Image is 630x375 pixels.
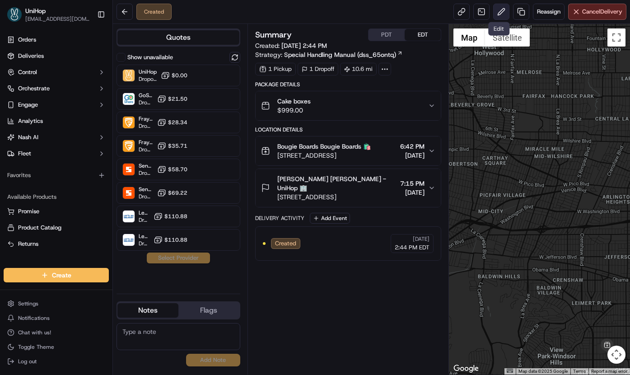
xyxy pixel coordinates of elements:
[4,190,109,204] div: Available Products
[31,95,114,103] div: We're available if you need us!
[255,81,442,88] div: Package Details
[277,106,311,115] span: $999.00
[25,6,46,15] span: UniHop
[277,142,371,151] span: Bougie Boards Bougie Boards 🛍️
[518,369,568,374] span: Map data ©2025 Google
[4,49,109,63] a: Deliveries
[117,30,239,45] button: Quotes
[310,213,350,224] button: Add Event
[139,122,154,130] span: Dropoff ETA -
[18,117,43,125] span: Analytics
[451,363,481,375] a: Open this area in Google Maps (opens a new window)
[7,207,105,216] a: Promise
[161,71,187,80] button: $0.00
[256,91,441,120] button: Cake boxes$999.00
[4,297,109,310] button: Settings
[157,141,187,150] button: $35.71
[255,50,403,59] div: Strategy:
[4,355,109,368] button: Log out
[255,63,296,75] div: 1 Pickup
[85,131,145,140] span: API Documentation
[139,233,150,240] span: Let's Do Delivery (UniHop)
[164,213,187,220] span: $110.88
[172,72,187,79] span: $0.00
[123,93,135,105] img: GoShare (UniHop)
[284,50,396,59] span: Special Handling Manual (dss_65ontq)
[255,215,304,222] div: Delivery Activity
[123,211,135,222] img: Let's Do Delivery
[139,169,154,177] span: Dropoff ETA 1 hour
[607,346,625,364] button: Map camera controls
[164,236,187,244] span: $110.88
[157,165,187,174] button: $58.70
[4,4,93,25] button: UniHopUniHop[EMAIL_ADDRESS][DOMAIN_NAME]
[168,189,187,197] span: $69.22
[18,300,38,307] span: Settings
[31,86,148,95] div: Start new chat
[139,146,154,153] span: Dropoff ETA -
[488,22,509,36] div: Edit
[90,153,109,160] span: Pylon
[18,358,37,365] span: Log out
[139,99,154,106] span: Dropoff ETA -
[256,169,441,207] button: [PERSON_NAME] [PERSON_NAME] - UniHop 🏢[STREET_ADDRESS]7:15 PM[DATE]
[18,131,69,140] span: Knowledge Base
[4,65,109,80] button: Control
[178,303,239,318] button: Flags
[453,28,485,47] button: Show street map
[7,224,105,232] a: Product Catalog
[139,75,157,83] span: Dropoff ETA -
[451,363,481,375] img: Google
[275,239,296,248] span: Created
[7,240,105,248] a: Returns
[9,132,16,139] div: 📗
[4,237,109,251] button: Returns
[400,142,425,151] span: 6:42 PM
[139,68,157,75] span: UniHop
[25,15,90,23] span: [EMAIL_ADDRESS][DOMAIN_NAME]
[4,220,109,235] button: Product Catalog
[139,193,154,200] span: Dropoff ETA 1 hour
[255,126,442,133] div: Location Details
[4,168,109,183] div: Favorites
[18,240,38,248] span: Returns
[400,151,425,160] span: [DATE]
[168,119,187,126] span: $28.34
[284,50,403,59] a: Special Handling Manual (dss_65ontq)
[568,4,626,20] button: CancelDelivery
[168,166,187,173] span: $58.70
[4,114,109,128] a: Analytics
[413,235,429,243] span: [DATE]
[400,179,425,188] span: 7:15 PM
[277,174,397,192] span: [PERSON_NAME] [PERSON_NAME] - UniHop 🏢
[139,162,154,169] span: Senpex (small package)
[139,115,154,122] span: Frayt (BnB)
[18,36,36,44] span: Orders
[123,187,135,199] img: Senpex (Medium package / catering)
[573,369,586,374] a: Terms (opens in new tab)
[4,341,109,353] button: Toggle Theme
[4,268,109,282] button: Create
[23,58,163,68] input: Got a question? Start typing here...
[64,153,109,160] a: Powered byPylon
[139,209,150,216] span: Let's Do Delivery
[139,186,154,193] span: Senpex (Medium package / catering)
[123,140,135,152] img: Frayt (General Catering)
[18,314,50,322] span: Notifications
[7,7,22,22] img: UniHop
[157,94,187,103] button: $21.50
[4,130,109,145] button: Nash AI
[4,98,109,112] button: Engage
[340,63,377,75] div: 10.6 mi
[9,36,164,51] p: Welcome 👋
[168,142,187,150] span: $35.71
[18,329,51,336] span: Chat with us!
[18,68,37,76] span: Control
[4,33,109,47] a: Orders
[73,127,149,144] a: 💻API Documentation
[123,70,135,81] img: UniHop Internal Fleet
[507,369,513,373] button: Keyboard shortcuts
[607,28,625,47] button: Toggle fullscreen view
[255,31,292,39] h3: Summary
[277,151,371,160] span: [STREET_ADDRESS]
